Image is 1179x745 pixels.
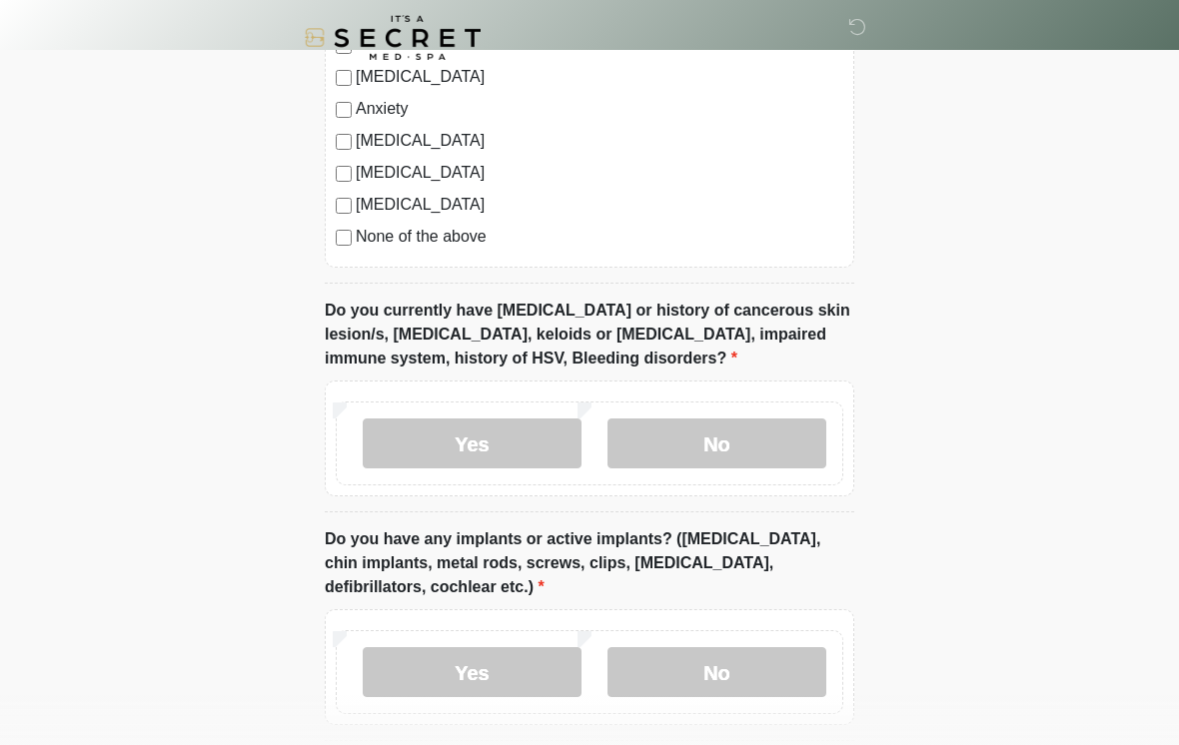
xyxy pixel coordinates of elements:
input: None of the above [336,230,352,246]
label: No [607,647,826,697]
label: None of the above [356,225,843,249]
input: Anxiety [336,102,352,118]
label: Yes [363,418,582,468]
input: [MEDICAL_DATA] [336,70,352,86]
label: Do you have any implants or active implants? ([MEDICAL_DATA], chin implants, metal rods, screws, ... [325,527,854,599]
label: Do you currently have [MEDICAL_DATA] or history of cancerous skin lesion/s, [MEDICAL_DATA], keloi... [325,299,854,371]
label: [MEDICAL_DATA] [356,193,843,217]
input: [MEDICAL_DATA] [336,134,352,150]
label: Anxiety [356,97,843,121]
label: [MEDICAL_DATA] [356,161,843,185]
label: [MEDICAL_DATA] [356,65,843,89]
input: [MEDICAL_DATA] [336,198,352,214]
input: [MEDICAL_DATA] [336,166,352,182]
img: It's A Secret Med Spa Logo [305,15,481,60]
label: Yes [363,647,582,697]
label: No [607,418,826,468]
label: [MEDICAL_DATA] [356,129,843,153]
